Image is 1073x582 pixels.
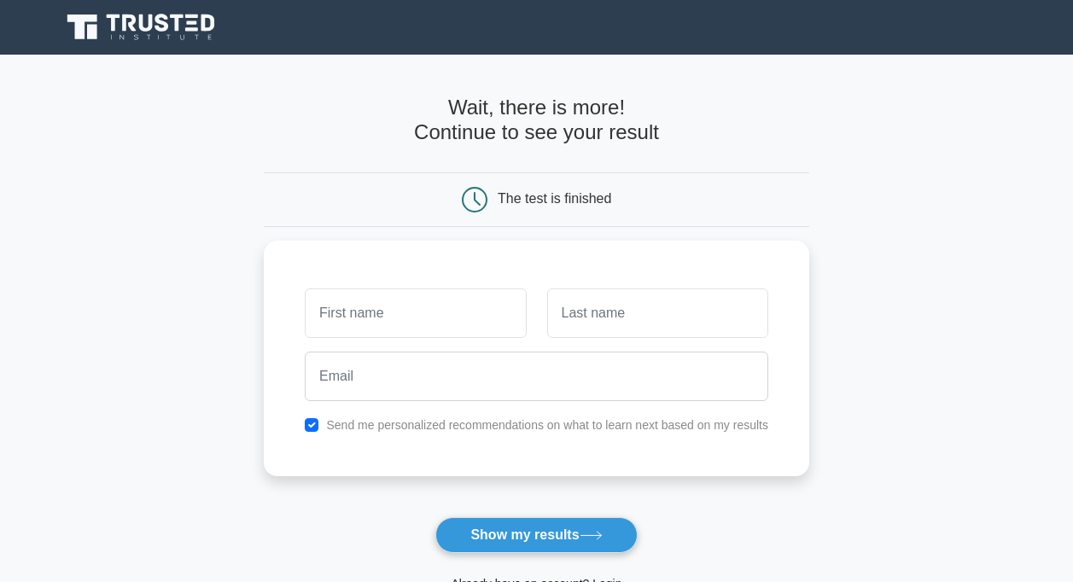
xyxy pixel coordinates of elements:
[435,517,637,553] button: Show my results
[305,352,768,401] input: Email
[264,96,809,145] h4: Wait, there is more! Continue to see your result
[547,288,768,338] input: Last name
[326,418,768,432] label: Send me personalized recommendations on what to learn next based on my results
[305,288,526,338] input: First name
[498,191,611,206] div: The test is finished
